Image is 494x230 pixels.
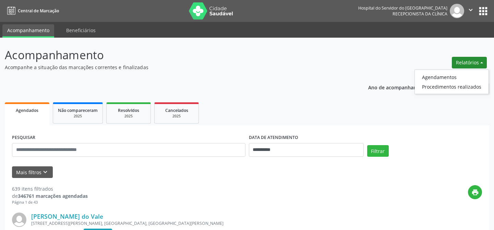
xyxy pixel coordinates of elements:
span: Não compareceram [58,107,98,113]
div: de [12,192,88,200]
span: Central de Marcação [18,8,59,14]
strong: 346761 marcações agendadas [18,193,88,199]
button: Filtrar [367,145,389,157]
div: 2025 [111,114,146,119]
p: Acompanhamento [5,47,344,64]
a: [PERSON_NAME] do Vale [31,213,103,220]
a: Agendamentos [415,72,489,82]
button: Mais filtroskeyboard_arrow_down [12,166,53,178]
i: print [471,189,479,196]
div: [STREET_ADDRESS][PERSON_NAME], [GEOGRAPHIC_DATA], [GEOGRAPHIC_DATA][PERSON_NAME] [31,220,379,226]
p: Ano de acompanhamento [368,83,429,91]
span: Cancelados [165,107,188,113]
div: 639 itens filtrados [12,185,88,192]
a: Central de Marcação [5,5,59,16]
label: PESQUISAR [12,132,35,143]
a: Procedimentos realizados [415,82,489,91]
div: Hospital do Servidor do [GEOGRAPHIC_DATA] [358,5,447,11]
ul: Relatórios [414,69,489,94]
i:  [467,6,474,14]
span: Agendados [16,107,38,113]
div: 2025 [58,114,98,119]
button:  [464,4,477,18]
label: DATA DE ATENDIMENTO [249,132,298,143]
button: Relatórios [452,57,487,68]
a: Beneficiários [61,24,100,36]
img: img [450,4,464,18]
div: 2025 [159,114,194,119]
button: apps [477,5,489,17]
p: Acompanhe a situação das marcações correntes e finalizadas [5,64,344,71]
div: Página 1 de 43 [12,200,88,205]
span: Recepcionista da clínica [393,11,447,17]
a: Acompanhamento [2,24,54,38]
i: keyboard_arrow_down [41,168,49,176]
span: Resolvidos [118,107,139,113]
img: img [12,213,26,227]
button: print [468,185,482,199]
